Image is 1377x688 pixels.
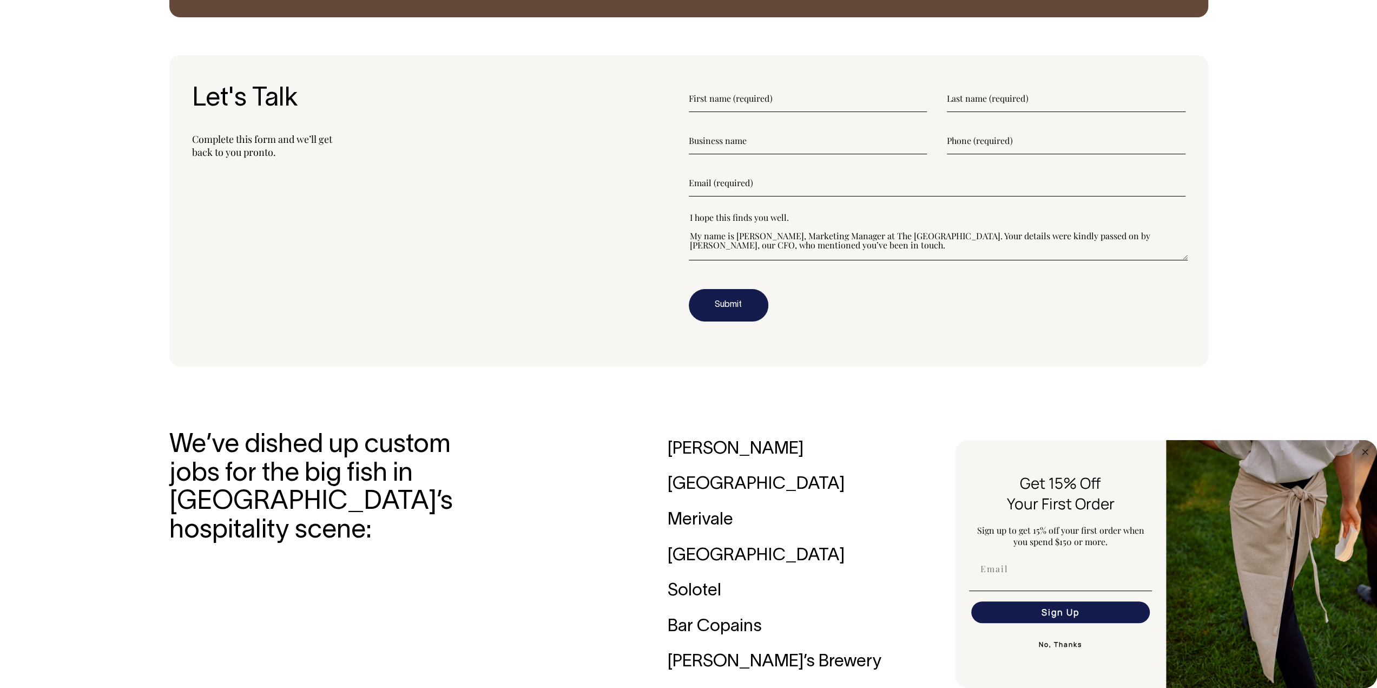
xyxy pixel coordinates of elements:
div: [PERSON_NAME] [668,431,913,467]
input: Phone (required) [947,127,1185,154]
span: Sign up to get 15% off your first order when you spend $150 or more. [977,525,1144,547]
span: Get 15% Off [1020,473,1101,493]
p: Complete this form and we’ll get back to you pronto. [192,133,689,159]
div: Merivale [668,502,913,538]
div: [GEOGRAPHIC_DATA] [668,467,913,502]
div: [GEOGRAPHIC_DATA] [668,538,913,574]
div: Anyday Group [962,431,1208,467]
h3: We’ve dished up custom jobs for the big fish in [GEOGRAPHIC_DATA]’s hospitality scene: [169,431,453,546]
button: Sign Up [971,601,1150,623]
button: Close dialog [1359,445,1372,458]
input: Email [971,558,1150,580]
img: 5e34ad8f-4f05-4173-92a8-ea475ee49ac9.jpeg [1166,440,1377,688]
input: First name (required) [689,85,927,112]
span: Your First Order [1007,493,1115,514]
input: Last name (required) [947,85,1185,112]
button: Submit [689,289,768,322]
input: Email (required) [689,169,1185,196]
h3: Let's Talk [192,85,689,114]
div: Solotel [668,573,913,609]
input: Business name [689,127,927,154]
div: [PERSON_NAME]’s Brewery [668,644,913,680]
img: underline [969,591,1152,591]
div: FLYOUT Form [955,440,1377,688]
div: Bar Copains [668,609,913,645]
button: No, Thanks [969,634,1152,656]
